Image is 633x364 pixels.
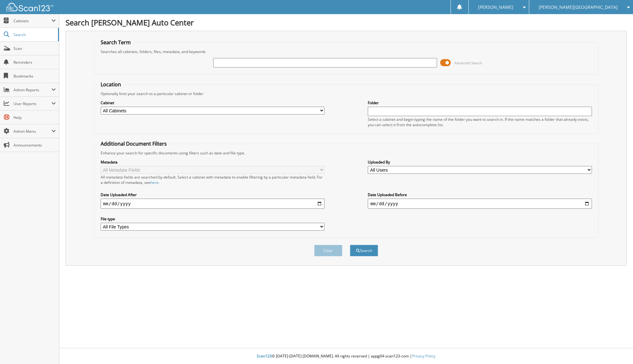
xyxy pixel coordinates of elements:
label: Cabinet [101,100,324,105]
iframe: Chat Widget [602,334,633,364]
label: File type [101,216,324,222]
label: Date Uploaded After [101,192,324,197]
label: Folder [368,100,592,105]
div: Optionally limit your search to a particular cabinet or folder [98,91,595,96]
input: end [368,199,592,209]
button: Clear [314,245,342,256]
legend: Additional Document Filters [98,140,170,147]
span: [PERSON_NAME][GEOGRAPHIC_DATA] [539,5,618,9]
div: Select a cabinet and begin typing the name of the folder you want to search in. If the name match... [368,117,592,127]
div: Searches all cabinets, folders, files, metadata, and keywords [98,49,595,54]
h1: Search [PERSON_NAME] Auto Center [66,17,627,28]
label: Uploaded By [368,159,592,165]
legend: Search Term [98,39,134,46]
a: here [150,180,159,185]
span: Scan123 [257,353,272,359]
div: © [DATE]-[DATE] [DOMAIN_NAME]. All rights reserved | appg04-scan123-com | [59,349,633,364]
img: scan123-logo-white.svg [6,3,53,11]
legend: Location [98,81,124,88]
span: Announcements [13,142,56,148]
div: Enhance your search for specific documents using filters such as date and file type. [98,150,595,156]
span: Bookmarks [13,73,56,79]
label: Date Uploaded Before [368,192,592,197]
a: Privacy Policy [412,353,435,359]
input: start [101,199,324,209]
span: Help [13,115,56,120]
span: Search [13,32,55,37]
span: Reminders [13,60,56,65]
span: [PERSON_NAME] [478,5,513,9]
span: Scan [13,46,56,51]
span: Admin Menu [13,129,51,134]
button: Search [350,245,378,256]
span: User Reports [13,101,51,106]
span: Cabinets [13,18,51,24]
label: Metadata [101,159,324,165]
div: All metadata fields are searched by default. Select a cabinet with metadata to enable filtering b... [101,174,324,185]
span: Advanced Search [454,61,482,65]
span: Admin Reports [13,87,51,93]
